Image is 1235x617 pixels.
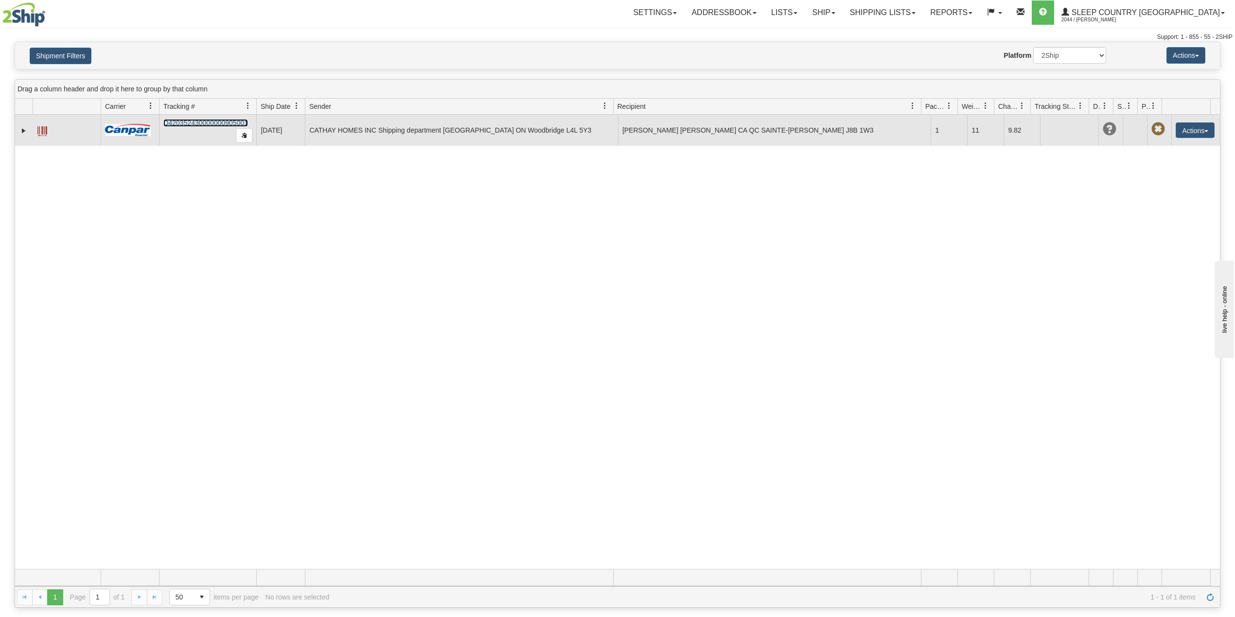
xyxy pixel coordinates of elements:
[142,98,159,114] a: Carrier filter column settings
[1151,122,1165,136] span: Pickup Not Assigned
[163,102,195,111] span: Tracking #
[7,8,90,16] div: live help - online
[1103,122,1116,136] span: Unknown
[597,98,613,114] a: Sender filter column settings
[70,589,125,605] span: Page of 1
[105,102,126,111] span: Carrier
[1121,98,1137,114] a: Shipment Issues filter column settings
[2,2,45,27] img: logo2044.jpg
[1176,122,1215,138] button: Actions
[37,122,47,137] a: Label
[309,102,331,111] span: Sender
[194,589,210,605] span: select
[30,48,91,64] button: Shipment Filters
[15,80,1220,99] div: grid grouping header
[1072,98,1089,114] a: Tracking Status filter column settings
[967,115,1004,146] td: 11
[261,102,290,111] span: Ship Date
[163,119,248,127] a: D420352430000000905001
[904,98,921,114] a: Recipient filter column settings
[1093,102,1101,111] span: Delivery Status
[169,589,210,605] span: Page sizes drop down
[1166,47,1205,64] button: Actions
[1142,102,1150,111] span: Pickup Status
[19,126,29,136] a: Expand
[240,98,256,114] a: Tracking # filter column settings
[617,102,646,111] span: Recipient
[1061,15,1134,25] span: 2044 / [PERSON_NAME]
[1035,102,1077,111] span: Tracking Status
[256,115,305,146] td: [DATE]
[1145,98,1162,114] a: Pickup Status filter column settings
[843,0,923,25] a: Shipping lists
[90,589,109,605] input: Page 1
[336,593,1196,601] span: 1 - 1 of 1 items
[1004,51,1031,60] label: Platform
[618,115,931,146] td: [PERSON_NAME] [PERSON_NAME] CA QC SAINTE-[PERSON_NAME] J8B 1W3
[1096,98,1113,114] a: Delivery Status filter column settings
[764,0,805,25] a: Lists
[1117,102,1126,111] span: Shipment Issues
[1054,0,1232,25] a: Sleep Country [GEOGRAPHIC_DATA] 2044 / [PERSON_NAME]
[805,0,842,25] a: Ship
[105,124,151,136] img: 14 - Canpar
[1014,98,1030,114] a: Charge filter column settings
[47,589,63,605] span: Page 1
[925,102,946,111] span: Packages
[1004,115,1040,146] td: 9.82
[176,592,188,602] span: 50
[2,33,1233,41] div: Support: 1 - 855 - 55 - 2SHIP
[962,102,982,111] span: Weight
[684,0,764,25] a: Addressbook
[288,98,305,114] a: Ship Date filter column settings
[923,0,980,25] a: Reports
[998,102,1019,111] span: Charge
[236,128,252,143] button: Copy to clipboard
[977,98,994,114] a: Weight filter column settings
[626,0,684,25] a: Settings
[1213,259,1234,358] iframe: chat widget
[169,589,259,605] span: items per page
[265,593,330,601] div: No rows are selected
[931,115,967,146] td: 1
[1069,8,1220,17] span: Sleep Country [GEOGRAPHIC_DATA]
[941,98,957,114] a: Packages filter column settings
[305,115,618,146] td: CATHAY HOMES INC Shipping department [GEOGRAPHIC_DATA] ON Woodbridge L4L 5Y3
[1202,589,1218,605] a: Refresh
